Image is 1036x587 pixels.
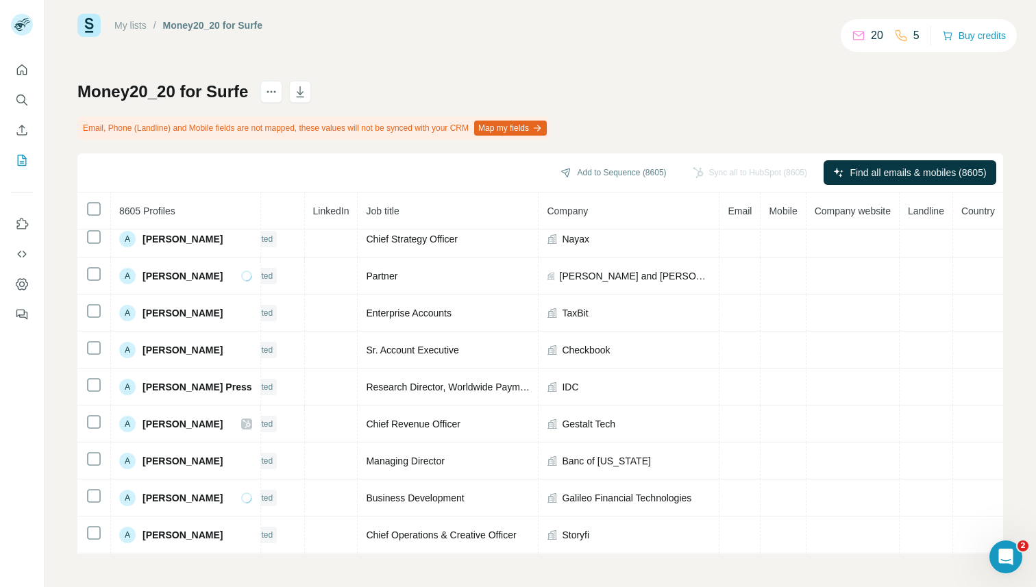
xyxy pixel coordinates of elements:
[143,491,223,505] span: [PERSON_NAME]
[562,491,691,505] span: Galileo Financial Technologies
[366,271,397,282] span: Partner
[11,88,33,112] button: Search
[366,529,516,540] span: Chief Operations & Creative Officer
[143,417,223,431] span: [PERSON_NAME]
[260,81,282,103] button: actions
[77,116,550,140] div: Email, Phone (Landline) and Mobile fields are not mapped, these values will not be synced with yo...
[366,382,579,392] span: Research Director, Worldwide Payment Strategies
[551,162,676,183] button: Add to Sequence (8605)
[562,417,615,431] span: Gestalt Tech
[313,205,349,216] span: LinkedIn
[143,380,252,394] span: [PERSON_NAME] Press
[547,205,588,216] span: Company
[1018,540,1028,551] span: 2
[11,272,33,297] button: Dashboard
[989,540,1022,573] iframe: Intercom live chat
[143,528,223,542] span: [PERSON_NAME]
[11,242,33,266] button: Use Surfe API
[143,343,223,357] span: [PERSON_NAME]
[119,379,136,395] div: A
[77,14,101,37] img: Surfe Logo
[908,205,944,216] span: Landline
[560,269,711,283] span: [PERSON_NAME] and [PERSON_NAME] LLP
[119,342,136,358] div: A
[366,234,458,245] span: Chief Strategy Officer
[143,454,223,468] span: [PERSON_NAME]
[562,306,588,320] span: TaxBit
[562,528,589,542] span: Storyfi
[562,232,589,246] span: Nayax
[366,419,460,429] span: Chief Revenue Officer
[153,18,156,32] li: /
[562,380,578,394] span: IDC
[366,492,464,503] span: Business Development
[815,205,891,216] span: Company website
[11,148,33,173] button: My lists
[562,454,650,468] span: Banc of [US_STATE]
[366,455,444,466] span: Managing Director
[119,305,136,321] div: A
[119,527,136,543] div: A
[143,269,223,283] span: [PERSON_NAME]
[11,212,33,236] button: Use Surfe on LinkedIn
[913,27,920,44] p: 5
[143,306,223,320] span: [PERSON_NAME]
[119,231,136,247] div: A
[871,27,883,44] p: 20
[366,308,452,319] span: Enterprise Accounts
[163,18,263,32] div: Money20_20 for Surfe
[143,232,223,246] span: [PERSON_NAME]
[114,20,147,31] a: My lists
[474,121,547,136] button: Map my fields
[11,58,33,82] button: Quick start
[119,490,136,506] div: A
[942,26,1006,45] button: Buy credits
[366,345,458,355] span: Sr. Account Executive
[824,160,996,185] button: Find all emails & mobiles (8605)
[961,205,995,216] span: Country
[11,118,33,142] button: Enrich CSV
[366,205,399,216] span: Job title
[119,205,175,216] span: 8605 Profiles
[119,268,136,284] div: A
[119,416,136,432] div: A
[11,302,33,327] button: Feedback
[769,205,797,216] span: Mobile
[119,453,136,469] div: A
[562,343,610,357] span: Checkbook
[850,166,986,179] span: Find all emails & mobiles (8605)
[77,81,248,103] h1: Money20_20 for Surfe
[728,205,752,216] span: Email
